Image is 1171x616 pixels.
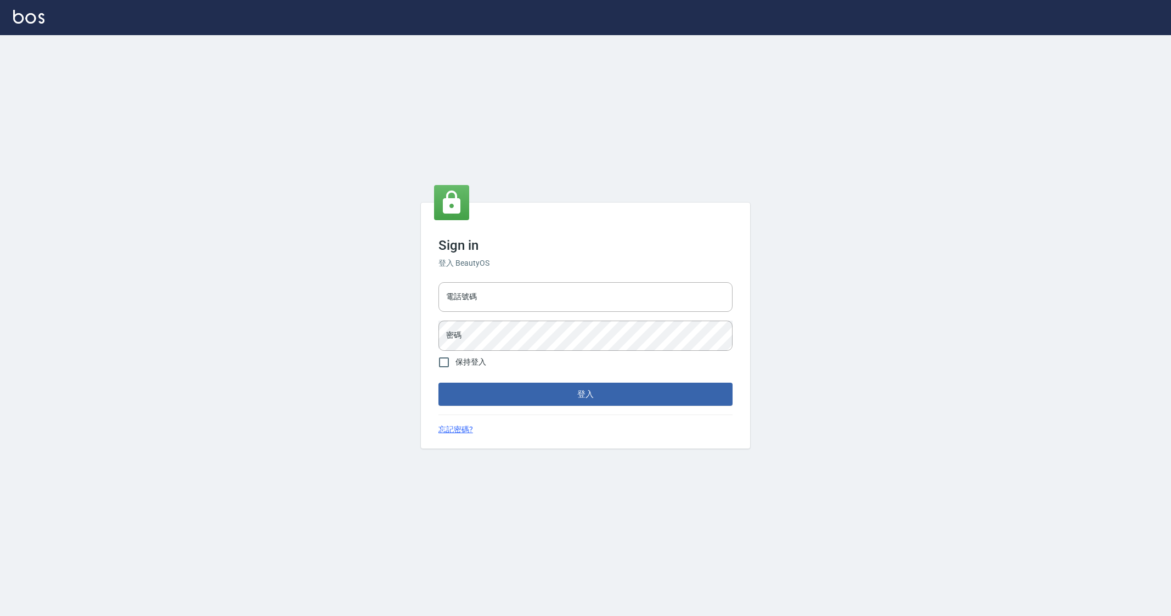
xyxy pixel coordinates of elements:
a: 忘記密碼? [438,424,473,435]
h3: Sign in [438,238,733,253]
button: 登入 [438,383,733,406]
img: Logo [13,10,44,24]
span: 保持登入 [455,356,486,368]
h6: 登入 BeautyOS [438,257,733,269]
